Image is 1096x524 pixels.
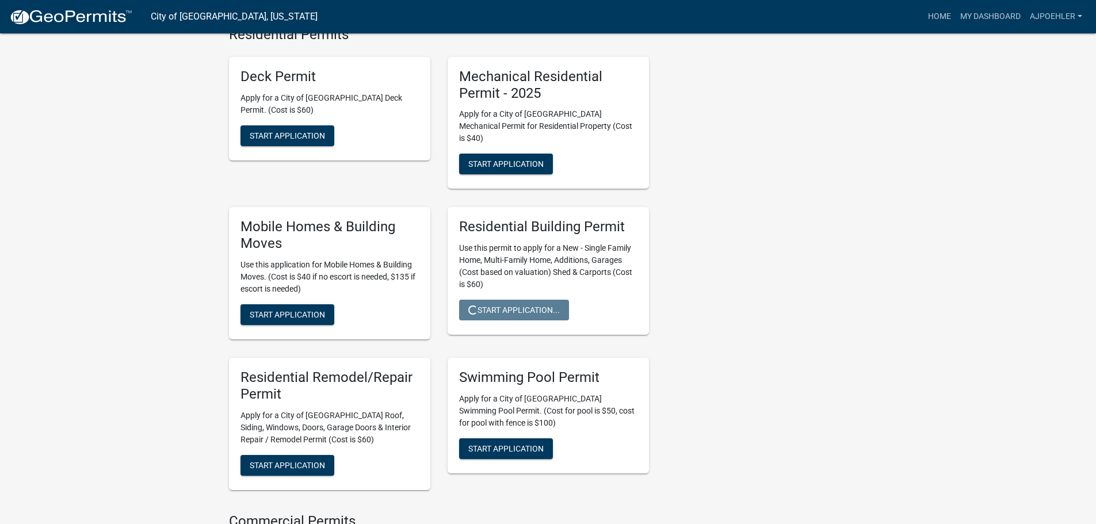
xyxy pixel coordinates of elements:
[240,455,334,476] button: Start Application
[240,219,419,252] h5: Mobile Homes & Building Moves
[459,108,637,144] p: Apply for a City of [GEOGRAPHIC_DATA] Mechanical Permit for Residential Property (Cost is $40)
[459,68,637,102] h5: Mechanical Residential Permit - 2025
[956,6,1025,28] a: My Dashboard
[459,393,637,429] p: Apply for a City of [GEOGRAPHIC_DATA] Swimming Pool Permit. (Cost for pool is $50, cost for pool ...
[459,300,569,320] button: Start Application...
[250,310,325,319] span: Start Application
[240,68,419,85] h5: Deck Permit
[923,6,956,28] a: Home
[250,131,325,140] span: Start Application
[240,92,419,116] p: Apply for a City of [GEOGRAPHIC_DATA] Deck Permit. (Cost is $60)
[1025,6,1087,28] a: ajpoehler
[459,438,553,459] button: Start Application
[240,304,334,325] button: Start Application
[468,159,544,169] span: Start Application
[459,369,637,386] h5: Swimming Pool Permit
[459,219,637,235] h5: Residential Building Permit
[151,7,318,26] a: City of [GEOGRAPHIC_DATA], [US_STATE]
[468,443,544,453] span: Start Application
[459,242,637,290] p: Use this permit to apply for a New - Single Family Home, Multi-Family Home, Additions, Garages (C...
[229,26,649,43] h4: Residential Permits
[459,154,553,174] button: Start Application
[468,305,560,315] span: Start Application...
[250,460,325,469] span: Start Application
[240,369,419,403] h5: Residential Remodel/Repair Permit
[240,125,334,146] button: Start Application
[240,259,419,295] p: Use this application for Mobile Homes & Building Moves. (Cost is $40 if no escort is needed, $135...
[240,410,419,446] p: Apply for a City of [GEOGRAPHIC_DATA] Roof, Siding, Windows, Doors, Garage Doors & Interior Repai...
